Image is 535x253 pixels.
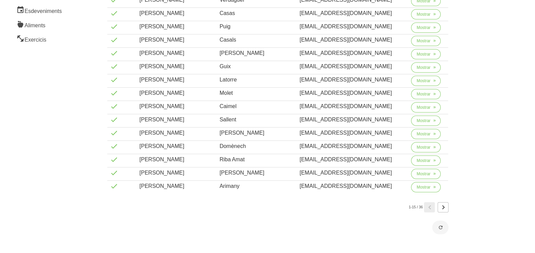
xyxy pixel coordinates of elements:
button: Mostrar [411,155,441,166]
div: Riba Amat [220,155,294,164]
span: Mostrar [416,25,430,31]
a: Mostrar [411,155,441,168]
div: Sallent [220,116,294,124]
a: Mostrar [411,142,441,155]
span: Mostrar [416,78,430,84]
span: Mostrar [416,11,430,17]
div: [EMAIL_ADDRESS][DOMAIN_NAME] [300,116,406,124]
div: Domènech [220,142,294,150]
span: Mostrar [416,91,430,97]
a: Page 0. [424,202,435,212]
div: [PERSON_NAME] [140,116,214,124]
button: Mostrar [411,62,441,73]
button: Mostrar [411,76,441,86]
div: [PERSON_NAME] [140,23,214,31]
div: [EMAIL_ADDRESS][DOMAIN_NAME] [300,102,406,110]
div: Latorre [220,76,294,84]
div: [PERSON_NAME] [140,169,214,177]
a: Mostrar [411,62,441,75]
button: Mostrar [411,23,441,33]
div: [EMAIL_ADDRESS][DOMAIN_NAME] [300,23,406,31]
button: Mostrar [411,36,441,46]
span: Mostrar [416,64,430,71]
button: Mostrar [411,102,441,113]
span: Mostrar [416,51,430,57]
div: [PERSON_NAME] [140,36,214,44]
a: Esdeveniments [12,3,70,17]
span: Mostrar [416,144,430,150]
div: [EMAIL_ADDRESS][DOMAIN_NAME] [300,155,406,164]
div: [EMAIL_ADDRESS][DOMAIN_NAME] [300,129,406,137]
a: Mostrar [411,169,441,182]
div: Caimel [220,102,294,110]
div: [PERSON_NAME] [220,49,294,57]
div: [PERSON_NAME] [220,129,294,137]
button: Mostrar [411,169,441,179]
small: 1-15 / 36 [409,205,423,210]
span: Mostrar [416,131,430,137]
button: Mostrar [411,116,441,126]
div: [EMAIL_ADDRESS][DOMAIN_NAME] [300,36,406,44]
div: [EMAIL_ADDRESS][DOMAIN_NAME] [300,76,406,84]
div: [EMAIL_ADDRESS][DOMAIN_NAME] [300,49,406,57]
div: [PERSON_NAME] [140,155,214,164]
div: [PERSON_NAME] [140,49,214,57]
div: Guix [220,62,294,71]
a: Mostrar [411,89,441,102]
div: [PERSON_NAME] [140,9,214,17]
a: Mostrar [411,49,441,62]
a: Aliments [12,17,70,32]
button: Mostrar [411,129,441,139]
a: Mostrar [411,36,441,49]
a: Exercicis [12,32,70,46]
div: [PERSON_NAME] [140,62,214,71]
div: [PERSON_NAME] [140,182,214,190]
a: Mostrar [411,76,441,89]
div: Casas [220,9,294,17]
span: Mostrar [416,38,430,44]
button: Mostrar [411,9,441,19]
button: Mostrar [411,89,441,99]
div: [EMAIL_ADDRESS][DOMAIN_NAME] [300,142,406,150]
div: [EMAIL_ADDRESS][DOMAIN_NAME] [300,62,406,71]
a: Mostrar [411,129,441,142]
a: Page 2. [438,202,449,212]
button: Mostrar [411,182,441,192]
div: Molet [220,89,294,97]
a: Mostrar [411,116,441,129]
div: [PERSON_NAME] [220,169,294,177]
span: Mostrar [416,171,430,177]
div: Arimany [220,182,294,190]
button: Mostrar [411,142,441,152]
span: Mostrar [416,158,430,164]
div: Casals [220,36,294,44]
a: Mostrar [411,9,441,22]
a: Mostrar [411,23,441,35]
div: [PERSON_NAME] [140,76,214,84]
div: [PERSON_NAME] [140,102,214,110]
div: [PERSON_NAME] [140,89,214,97]
span: Mostrar [416,184,430,190]
div: [EMAIL_ADDRESS][DOMAIN_NAME] [300,89,406,97]
span: Mostrar [416,118,430,124]
div: [PERSON_NAME] [140,142,214,150]
div: [PERSON_NAME] [140,129,214,137]
button: Mostrar [411,49,441,59]
div: Puig [220,23,294,31]
a: Mostrar [411,182,441,195]
div: [EMAIL_ADDRESS][DOMAIN_NAME] [300,169,406,177]
div: [EMAIL_ADDRESS][DOMAIN_NAME] [300,9,406,17]
a: Mostrar [411,102,441,115]
span: Mostrar [416,104,430,110]
div: [EMAIL_ADDRESS][DOMAIN_NAME] [300,182,406,190]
